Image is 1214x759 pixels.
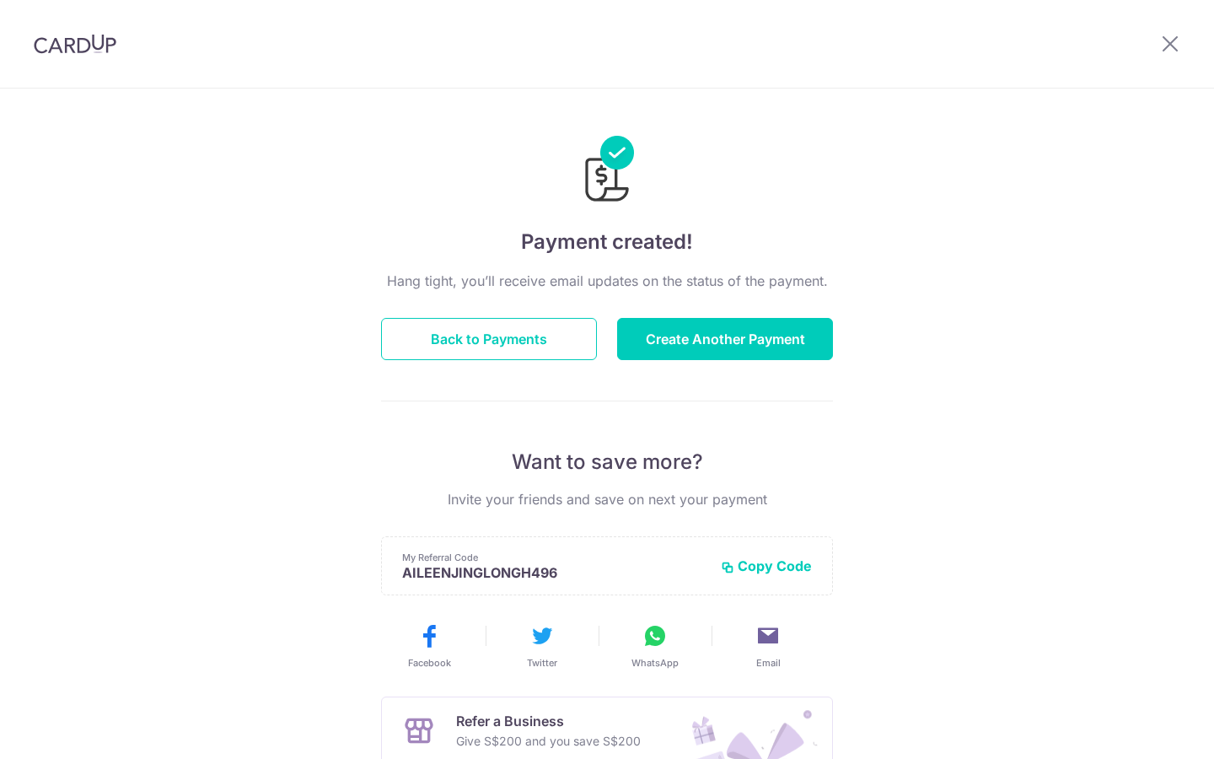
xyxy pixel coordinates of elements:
[721,557,812,574] button: Copy Code
[580,136,634,207] img: Payments
[381,489,833,509] p: Invite your friends and save on next your payment
[527,656,557,670] span: Twitter
[756,656,781,670] span: Email
[408,656,451,670] span: Facebook
[379,622,479,670] button: Facebook
[718,622,818,670] button: Email
[34,34,116,54] img: CardUp
[402,551,707,564] p: My Referral Code
[617,318,833,360] button: Create Another Payment
[456,731,641,751] p: Give S$200 and you save S$200
[381,227,833,257] h4: Payment created!
[631,656,679,670] span: WhatsApp
[456,711,641,731] p: Refer a Business
[381,318,597,360] button: Back to Payments
[492,622,592,670] button: Twitter
[381,271,833,291] p: Hang tight, you’ll receive email updates on the status of the payment.
[402,564,707,581] p: AILEENJINGLONGH496
[381,449,833,476] p: Want to save more?
[605,622,705,670] button: WhatsApp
